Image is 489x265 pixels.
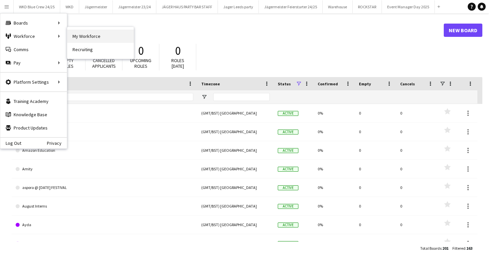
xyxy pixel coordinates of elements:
[420,242,448,255] div: :
[0,108,67,121] a: Knowledge Base
[278,167,298,172] span: Active
[355,216,396,234] div: 0
[355,197,396,215] div: 0
[0,16,67,30] div: Boards
[28,93,193,101] input: Board name Filter Input
[442,246,448,251] span: 201
[197,104,274,122] div: (GMT/BST) [GEOGRAPHIC_DATA]
[259,0,323,13] button: Jägermeister Feierstarter 24/25
[466,246,472,251] span: 163
[396,104,437,122] div: 0
[92,57,116,69] span: Cancelled applicants
[396,160,437,178] div: 0
[0,140,21,146] a: Log Out
[197,160,274,178] div: (GMT/BST) [GEOGRAPHIC_DATA]
[355,160,396,178] div: 0
[16,123,193,141] a: [PERSON_NAME] - DEL133
[218,0,259,13] button: Jager Leeds party
[60,0,79,13] button: WKD
[67,30,134,43] a: My Workforce
[353,0,382,13] button: ROCKSTAR
[396,197,437,215] div: 0
[396,141,437,159] div: 0
[278,185,298,190] span: Active
[197,197,274,215] div: (GMT/BST) [GEOGRAPHIC_DATA]
[314,104,355,122] div: 0%
[175,44,181,58] span: 0
[278,130,298,134] span: Active
[201,94,207,100] button: Open Filter Menu
[197,123,274,141] div: (GMT/BST) [GEOGRAPHIC_DATA]
[278,241,298,246] span: Active
[444,24,482,37] a: New Board
[278,222,298,227] span: Active
[355,234,396,252] div: 0
[138,44,144,58] span: 0
[0,43,67,56] a: Comms
[278,81,291,86] span: Status
[355,141,396,159] div: 0
[0,121,67,134] a: Product Updates
[156,0,218,13] button: JÄGER HAUS PARTY BAR STAFF
[16,216,193,234] a: Ayda
[0,56,67,69] div: Pay
[452,246,465,251] span: Filtered
[12,25,444,35] h1: Boards
[314,160,355,178] div: 0%
[0,30,67,43] div: Workforce
[278,204,298,209] span: Active
[314,178,355,197] div: 0%
[213,93,270,101] input: Timezone Filter Input
[396,234,437,252] div: 0
[197,178,274,197] div: (GMT/BST) [GEOGRAPHIC_DATA]
[197,216,274,234] div: (GMT/BST) [GEOGRAPHIC_DATA]
[14,0,60,13] button: WKD Blue Crew 24/25
[314,123,355,141] div: 0%
[201,81,220,86] span: Timezone
[130,57,151,69] span: Upcoming roles
[16,104,193,123] a: Airbnb
[359,81,371,86] span: Empty
[355,178,396,197] div: 0
[171,57,184,69] span: Roles [DATE]
[314,141,355,159] div: 0%
[452,242,472,255] div: :
[396,216,437,234] div: 0
[79,0,113,13] button: Jägermeister
[396,123,437,141] div: 0
[278,111,298,116] span: Active
[400,81,415,86] span: Cancels
[67,43,134,56] a: Recruiting
[278,148,298,153] span: Active
[314,216,355,234] div: 0%
[420,246,441,251] span: Total Boards
[314,234,355,252] div: 0%
[197,141,274,159] div: (GMT/BST) [GEOGRAPHIC_DATA]
[16,178,193,197] a: aspora @ [DATE] FESTIVAL
[16,141,193,160] a: Amazon Education
[197,234,274,252] div: (GMT/BST) [GEOGRAPHIC_DATA]
[318,81,338,86] span: Confirmed
[314,197,355,215] div: 0%
[355,123,396,141] div: 0
[16,234,193,253] a: [GEOGRAPHIC_DATA]
[382,0,435,13] button: Event Manager Day 2025
[113,0,156,13] button: Jägermeister 23/24
[47,140,67,146] a: Privacy
[0,75,67,89] div: Platform Settings
[355,104,396,122] div: 0
[16,197,193,216] a: August Interns
[396,178,437,197] div: 0
[323,0,353,13] button: Warehouse
[16,160,193,178] a: Amity
[0,95,67,108] a: Training Academy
